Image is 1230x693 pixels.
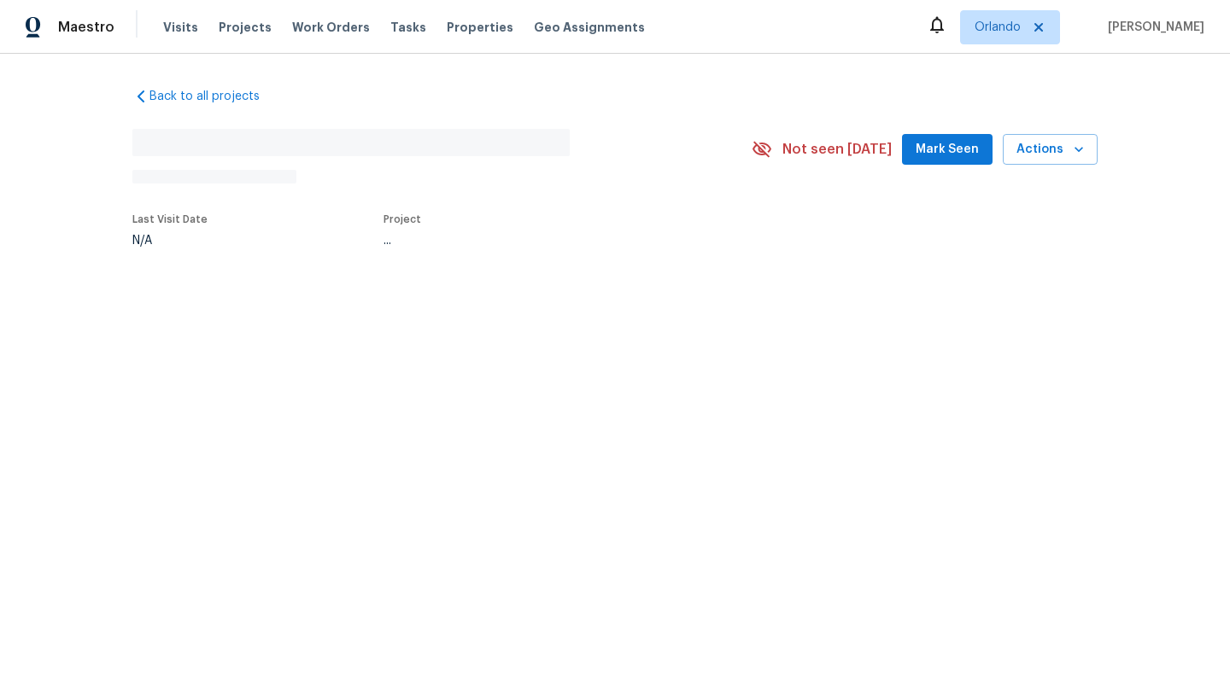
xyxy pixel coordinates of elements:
[132,88,296,105] a: Back to all projects
[163,19,198,36] span: Visits
[975,19,1021,36] span: Orlando
[1101,19,1204,36] span: [PERSON_NAME]
[384,235,712,247] div: ...
[292,19,370,36] span: Work Orders
[58,19,114,36] span: Maestro
[384,214,421,224] span: Project
[219,19,272,36] span: Projects
[1016,139,1084,160] span: Actions
[534,19,645,36] span: Geo Assignments
[132,214,208,224] span: Last Visit Date
[132,235,208,247] div: N/A
[447,19,513,36] span: Properties
[782,141,892,158] span: Not seen [DATE]
[390,21,426,33] span: Tasks
[1003,134,1098,166] button: Actions
[916,139,979,160] span: Mark Seen
[902,134,993,166] button: Mark Seen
